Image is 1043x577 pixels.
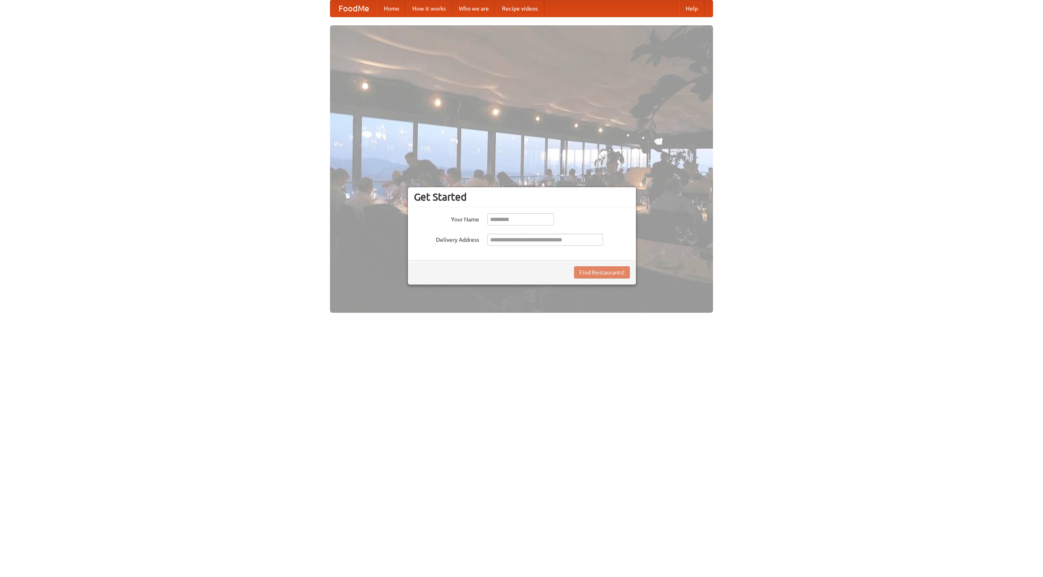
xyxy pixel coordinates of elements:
a: Who we are [452,0,495,17]
a: Home [377,0,406,17]
label: Your Name [414,213,479,223]
a: How it works [406,0,452,17]
label: Delivery Address [414,234,479,244]
a: FoodMe [330,0,377,17]
a: Help [679,0,704,17]
h3: Get Started [414,191,630,203]
button: Find Restaurants! [574,266,630,279]
a: Recipe videos [495,0,544,17]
